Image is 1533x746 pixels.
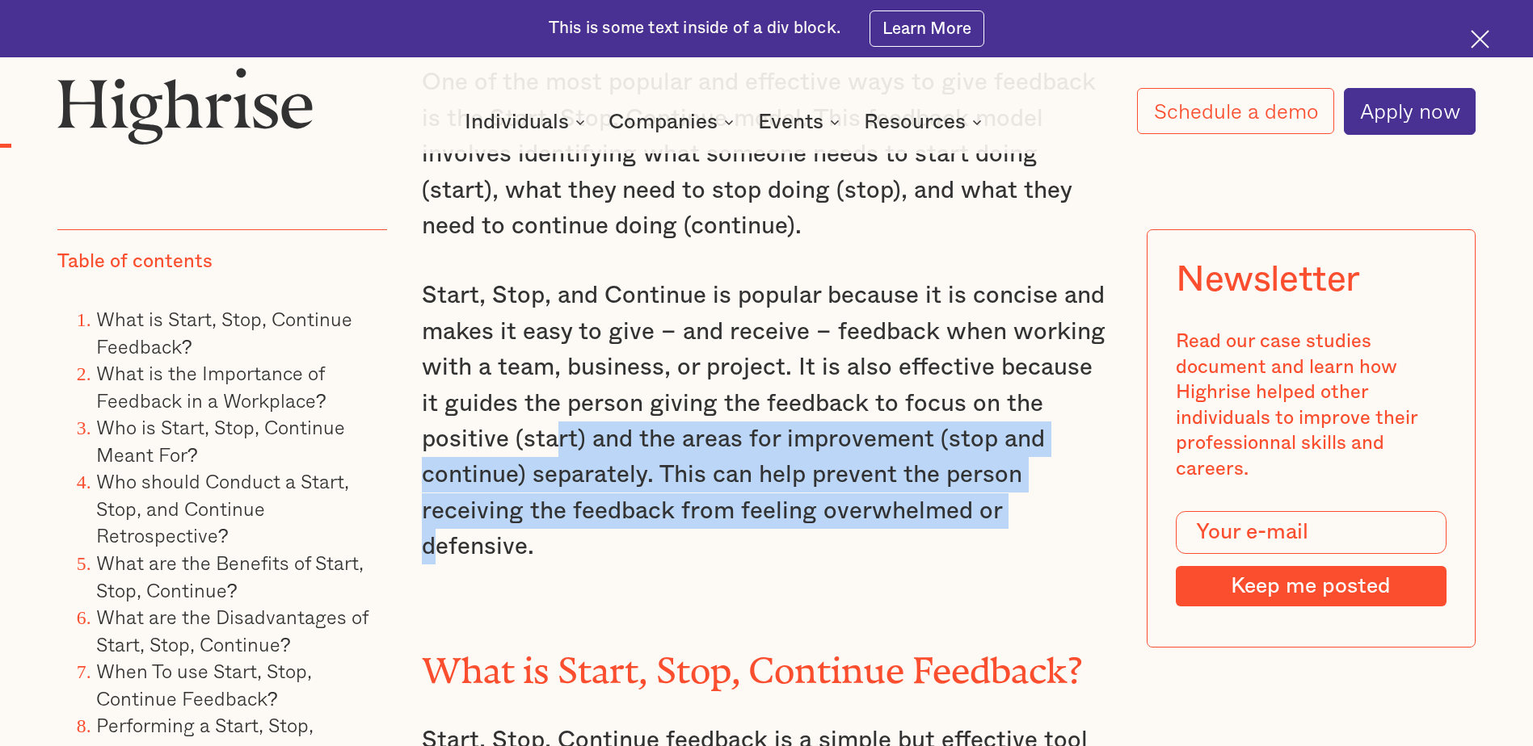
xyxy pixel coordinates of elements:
div: Newsletter [1176,259,1360,301]
input: Your e-mail [1176,511,1446,554]
div: Individuals [465,112,590,132]
a: Who is Start, Stop, Continue Meant For? [96,412,345,469]
a: Schedule a demo [1137,88,1333,134]
a: What are the Disadvantages of Start, Stop, Continue? [96,601,368,659]
a: When To use Start, Stop, Continue Feedback? [96,656,312,713]
input: Keep me posted [1176,566,1446,606]
p: One of the most popular and effective ways to give feedback is the Start, Stop, Continue model. T... [422,65,1110,244]
div: Events [758,112,844,132]
div: Companies [609,112,718,132]
div: Companies [609,112,739,132]
div: Table of contents [57,249,213,275]
a: What is the Importance of Feedback in a Workplace? [96,358,326,415]
a: What is Start, Stop, Continue Feedback? [96,304,352,361]
p: Start, Stop, and Continue is popular because it is concise and makes it easy to give – and receiv... [422,278,1110,565]
a: Apply now [1344,88,1476,135]
img: Highrise logo [57,67,314,145]
a: What are the Benefits of Start, Stop, Continue? [96,547,364,605]
div: Read our case studies document and learn how Highrise helped other individuals to improve their p... [1176,329,1446,482]
h2: What is Start, Stop, Continue Feedback? [422,642,1110,682]
a: Learn More [870,10,985,47]
div: Events [758,112,823,132]
div: This is some text inside of a div block. [549,17,840,40]
a: Who should Conduct a Start, Stop, and Continue Retrospective? [96,467,349,551]
img: Cross icon [1471,30,1489,48]
div: Individuals [465,112,569,132]
div: Resources [864,112,966,132]
div: Resources [864,112,987,132]
form: Modal Form [1176,511,1446,606]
